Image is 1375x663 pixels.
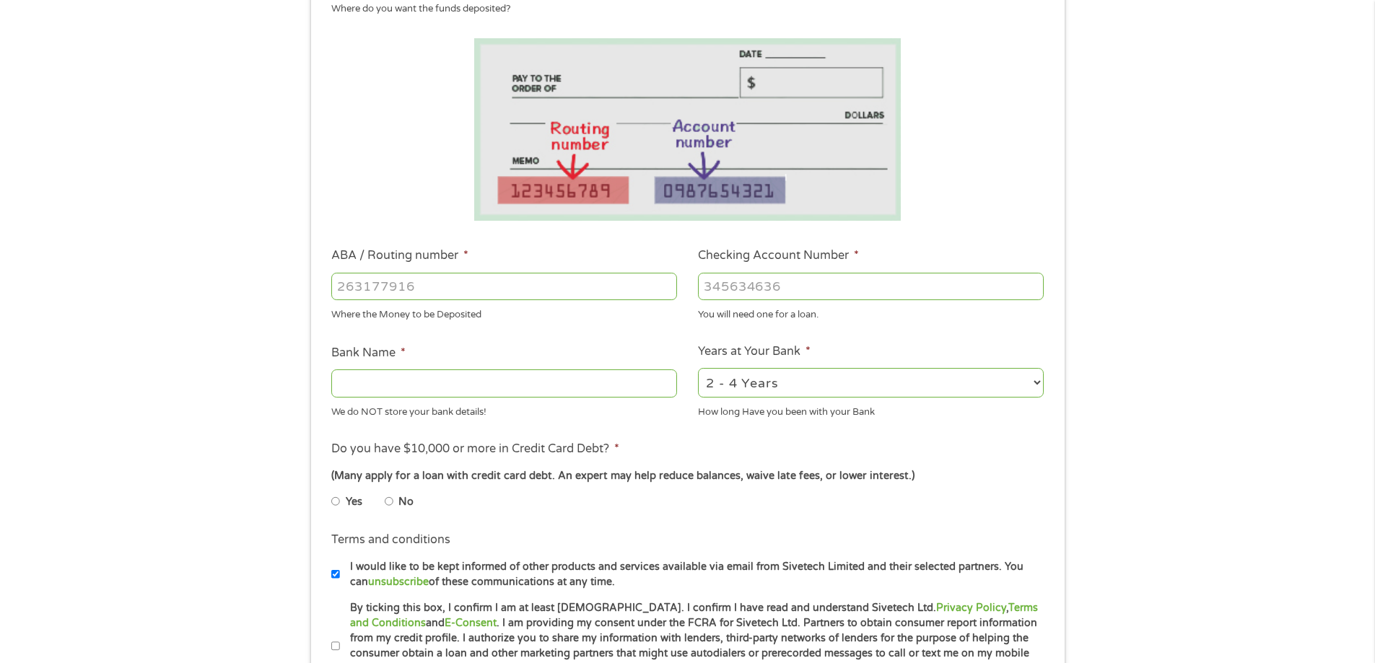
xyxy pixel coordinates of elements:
div: You will need one for a loan. [698,303,1044,322]
a: Privacy Policy [936,602,1006,614]
div: (Many apply for a loan with credit card debt. An expert may help reduce balances, waive late fees... [331,468,1043,484]
label: Do you have $10,000 or more in Credit Card Debt? [331,442,619,457]
input: 345634636 [698,273,1044,300]
label: Yes [346,494,362,510]
input: 263177916 [331,273,677,300]
label: I would like to be kept informed of other products and services available via email from Sivetech... [340,559,1048,590]
label: ABA / Routing number [331,248,468,263]
a: E-Consent [445,617,497,629]
label: Years at Your Bank [698,344,811,359]
label: No [398,494,414,510]
div: How long Have you been with your Bank [698,400,1044,419]
label: Bank Name [331,346,406,361]
div: Where the Money to be Deposited [331,303,677,322]
label: Terms and conditions [331,532,450,548]
a: Terms and Conditions [350,602,1038,629]
div: Where do you want the funds deposited? [331,2,1033,17]
div: We do NOT store your bank details! [331,400,677,419]
img: Routing number location [474,38,902,221]
a: unsubscribe [368,576,429,588]
label: Checking Account Number [698,248,859,263]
